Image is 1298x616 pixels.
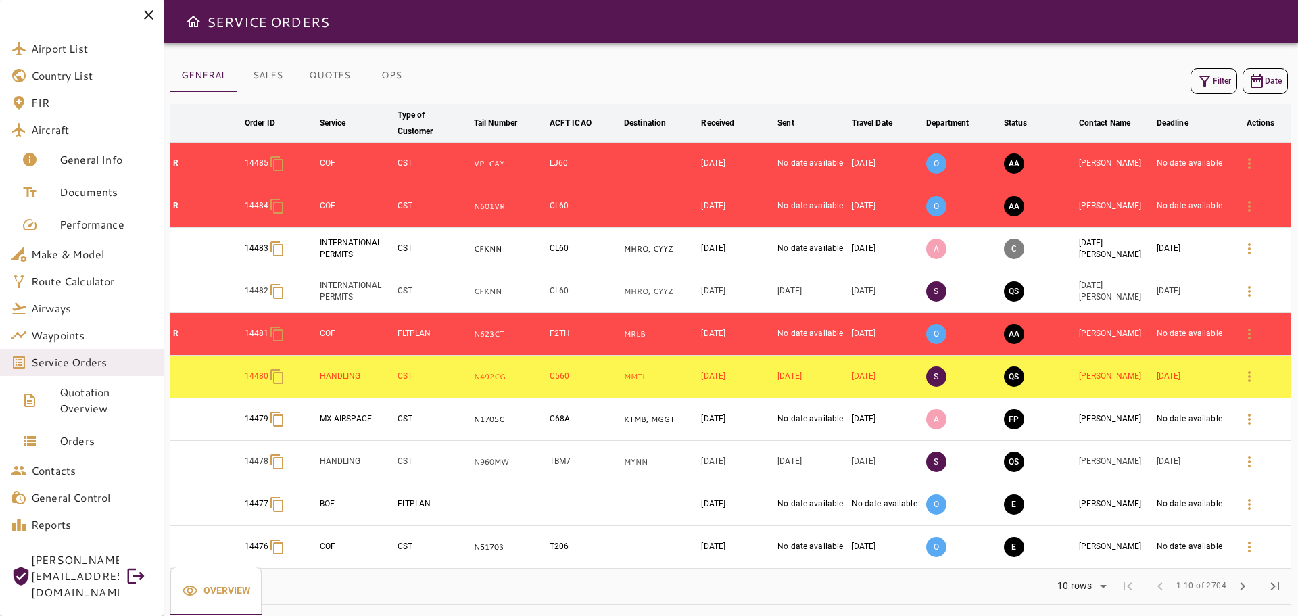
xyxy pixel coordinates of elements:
[550,115,609,131] span: ACFT ICAO
[1154,143,1230,185] td: No date available
[1049,576,1111,596] div: 10 rows
[398,107,468,139] span: Type of Customer
[1154,228,1230,270] td: [DATE]
[245,456,269,467] p: 14478
[31,517,153,533] span: Reports
[1154,441,1230,483] td: [DATE]
[474,115,535,131] span: Tail Number
[775,270,848,313] td: [DATE]
[775,398,848,441] td: No date available
[317,313,395,356] td: COF
[1234,578,1251,594] span: chevron_right
[624,414,696,425] p: KTMB, MGGT
[775,228,848,270] td: No date available
[170,60,237,92] button: GENERAL
[926,115,986,131] span: Department
[474,542,544,553] p: N51703
[320,115,364,131] span: Service
[207,11,329,32] h6: SERVICE ORDERS
[926,537,946,557] p: O
[1154,356,1230,398] td: [DATE]
[547,313,621,356] td: F2TH
[1154,398,1230,441] td: No date available
[926,452,946,472] p: S
[395,143,471,185] td: CST
[474,329,544,340] p: N623CT
[245,115,293,131] span: Order ID
[1004,494,1024,515] button: EXECUTION
[395,441,471,483] td: CST
[173,200,239,212] p: R
[395,398,471,441] td: CST
[1076,483,1154,526] td: [PERSON_NAME]
[31,490,153,506] span: General Control
[1004,324,1024,344] button: AWAITING ASSIGNMENT
[849,313,924,356] td: [DATE]
[926,115,969,131] div: Department
[1076,526,1154,569] td: [PERSON_NAME]
[1267,578,1283,594] span: last_page
[1076,356,1154,398] td: [PERSON_NAME]
[317,143,395,185] td: COF
[1233,446,1266,478] button: Details
[245,285,269,297] p: 14482
[1233,190,1266,222] button: Details
[698,356,775,398] td: [DATE]
[1154,185,1230,228] td: No date available
[775,185,848,228] td: No date available
[474,158,544,170] p: VP-CAY
[320,115,346,131] div: Service
[1259,570,1291,602] span: Last Page
[1154,313,1230,356] td: No date available
[849,143,924,185] td: [DATE]
[245,115,275,131] div: Order ID
[1176,579,1226,593] span: 1-10 of 2704
[698,270,775,313] td: [DATE]
[245,413,269,425] p: 14479
[474,115,517,131] div: Tail Number
[547,398,621,441] td: C68A
[1233,531,1266,563] button: Details
[1004,115,1028,131] div: Status
[1233,318,1266,350] button: Details
[624,115,683,131] span: Destination
[547,143,621,185] td: LJ60
[474,243,544,255] p: CFKNN
[1191,68,1237,94] button: Filter
[926,366,946,387] p: S
[170,60,422,92] div: basic tabs example
[170,567,262,615] div: basic tabs example
[849,270,924,313] td: [DATE]
[31,273,153,289] span: Route Calculator
[31,41,153,57] span: Airport List
[698,398,775,441] td: [DATE]
[395,228,471,270] td: CST
[474,414,544,425] p: N1705C
[1233,275,1266,308] button: Details
[775,483,848,526] td: No date available
[547,185,621,228] td: CL60
[1226,570,1259,602] span: Next Page
[624,243,696,255] p: MHRO, CYYZ
[317,441,395,483] td: HANDLING
[317,270,395,313] td: INTERNATIONAL PERMITS
[1004,153,1024,174] button: AWAITING ASSIGNMENT
[1076,441,1154,483] td: [PERSON_NAME]
[1233,488,1266,521] button: Details
[317,398,395,441] td: MX AIRSPACE
[926,196,946,216] p: O
[31,552,119,600] span: [PERSON_NAME][EMAIL_ADDRESS][DOMAIN_NAME]
[849,185,924,228] td: [DATE]
[317,356,395,398] td: HANDLING
[31,95,153,111] span: FIR
[852,115,892,131] div: Travel Date
[237,60,298,92] button: SALES
[1157,115,1206,131] span: Deadline
[1076,313,1154,356] td: [PERSON_NAME]
[59,216,153,233] span: Performance
[245,243,269,254] p: 14483
[775,356,848,398] td: [DATE]
[624,371,696,383] p: MMTL
[1004,196,1024,216] button: AWAITING ASSIGNMENT
[395,185,471,228] td: CST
